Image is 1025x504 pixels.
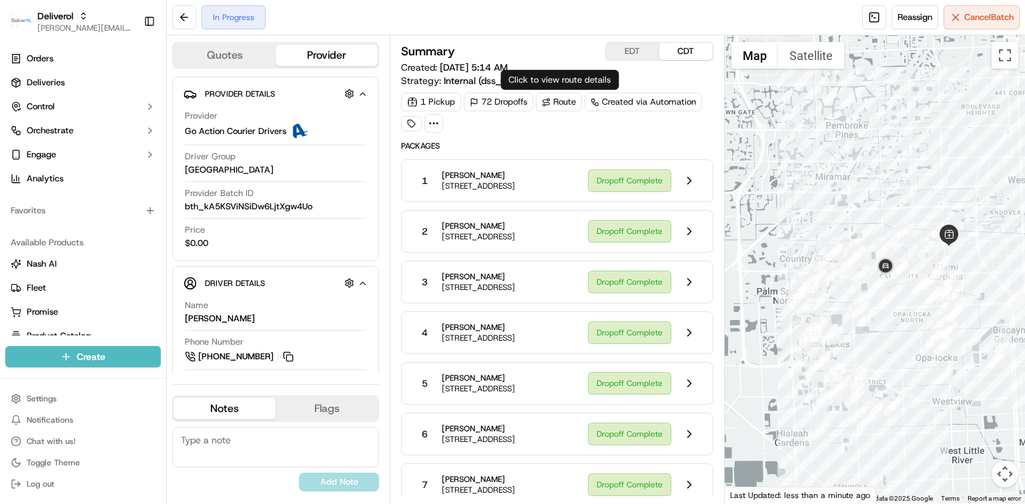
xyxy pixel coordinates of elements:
[442,322,515,333] span: [PERSON_NAME]
[5,301,161,323] button: Promise
[5,411,161,429] button: Notifications
[926,330,943,347] div: 59
[936,367,954,384] div: 61
[857,224,874,241] div: 16
[858,309,875,327] div: 52
[809,269,826,286] div: 22
[11,12,32,31] img: Deliverol
[27,101,55,113] span: Control
[27,415,73,425] span: Notifications
[898,11,932,23] span: Reassign
[11,282,155,294] a: Fleet
[401,93,461,111] div: 1 Pickup
[941,495,960,502] a: Terms (opens in new tab)
[870,398,888,415] div: 47
[994,337,1012,354] div: 63
[27,330,91,342] span: Product Catalog
[826,327,843,345] div: 29
[185,125,286,137] span: Go Action Courier Drivers
[174,45,276,66] button: Quotes
[5,453,161,472] button: Toggle Theme
[442,181,515,191] span: [STREET_ADDRESS]
[851,301,869,319] div: 53
[185,299,208,311] span: Name
[442,271,515,282] span: [PERSON_NAME]
[934,285,952,303] div: 66
[401,45,455,57] h3: Summary
[926,267,944,285] div: 70
[37,9,73,23] button: Deliverol
[185,313,255,325] div: [PERSON_NAME]
[792,283,809,301] div: 25
[205,278,265,289] span: Driver Details
[793,335,811,353] div: 35
[932,315,949,333] div: 56
[27,53,53,65] span: Orders
[797,276,815,293] div: 23
[27,306,58,318] span: Promise
[185,336,244,348] span: Phone Number
[926,225,943,242] div: 2
[442,423,515,434] span: [PERSON_NAME]
[184,272,368,294] button: Driver Details
[829,370,846,387] div: 40
[185,224,205,236] span: Price
[805,331,823,348] div: 34
[897,223,914,241] div: 4
[184,83,368,105] button: Provider Details
[834,375,851,393] div: 41
[814,351,831,369] div: 36
[849,293,866,311] div: 11
[847,246,865,263] div: 14
[944,269,962,287] div: 71
[731,42,778,69] button: Show street map
[422,427,428,441] span: 6
[606,43,659,60] button: EDT
[5,168,161,189] a: Analytics
[891,261,908,279] div: 8
[826,243,843,261] div: 18
[5,475,161,493] button: Log out
[185,349,296,364] a: [PHONE_NUMBER]
[860,495,933,502] span: Map data ©2025 Google
[27,258,57,270] span: Nash AI
[5,5,138,37] button: DeliverolDeliverol[PERSON_NAME][EMAIL_ADDRESS][PERSON_NAME][DOMAIN_NAME]
[5,253,161,275] button: Nash AI
[5,72,161,93] a: Deliveries
[964,11,1014,23] span: Cancel Batch
[442,474,515,485] span: [PERSON_NAME]
[185,201,312,213] span: bth_kA5KSViNSiDw6LjtXgw4Uo
[11,258,155,270] a: Nash AI
[27,457,80,468] span: Toggle Theme
[27,479,54,489] span: Log out
[5,277,161,299] button: Fleet
[850,406,868,423] div: 45
[968,495,1021,502] a: Report a map error
[852,265,870,282] div: 12
[292,123,308,139] img: ActionCourier.png
[992,42,1018,69] button: Toggle fullscreen view
[823,385,841,402] div: 42
[824,363,841,380] div: 39
[890,227,908,244] div: 5
[422,174,428,187] span: 1
[185,151,236,163] span: Driver Group
[812,422,829,439] div: 44
[276,45,378,66] button: Provider
[585,93,702,111] a: Created via Automation
[943,289,960,306] div: 64
[799,323,817,340] div: 33
[868,277,886,294] div: 9
[536,93,582,111] a: Route
[810,319,827,337] div: 31
[915,278,932,295] div: 68
[5,346,161,367] button: Create
[912,277,929,295] div: 69
[205,89,275,99] span: Provider Details
[992,461,1018,487] button: Map camera controls
[935,327,952,344] div: 58
[442,485,515,495] span: [STREET_ADDRESS]
[444,74,544,87] a: Internal (dss_CaSjpL)
[802,282,819,299] div: 24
